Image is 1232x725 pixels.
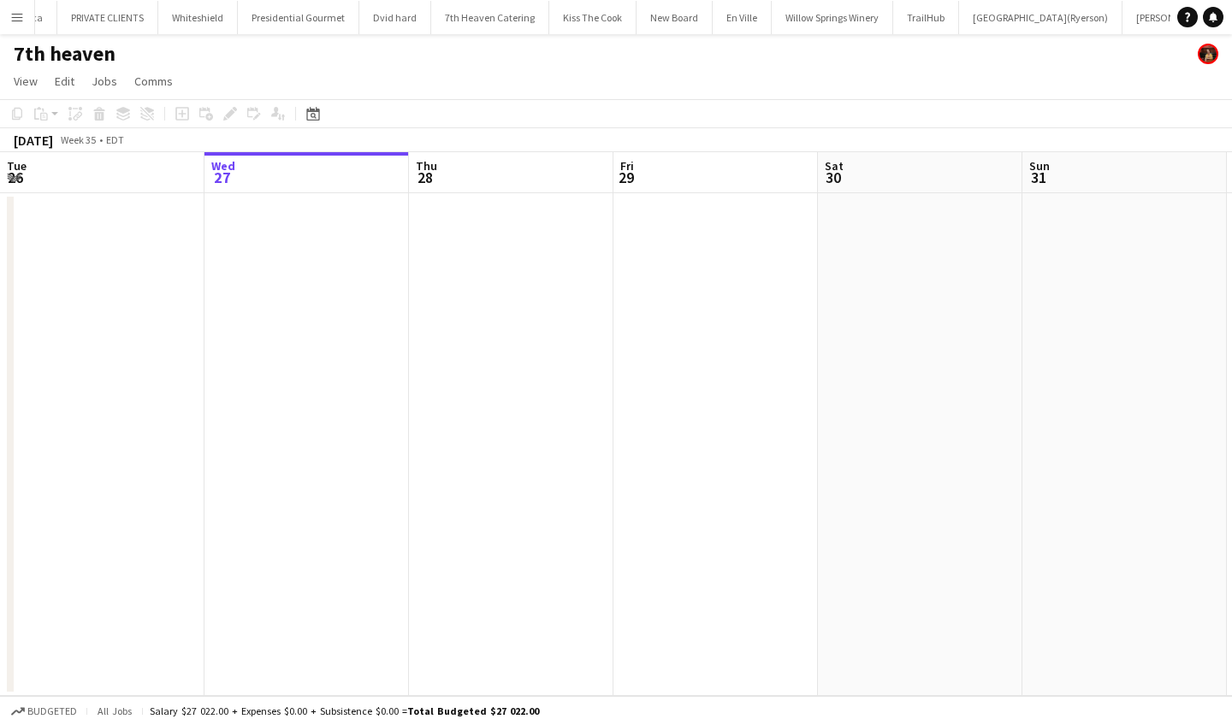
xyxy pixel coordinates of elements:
[48,70,81,92] a: Edit
[431,1,549,34] button: 7th Heaven Catering
[359,1,431,34] button: Dvid hard
[416,158,437,174] span: Thu
[7,158,27,174] span: Tue
[55,74,74,89] span: Edit
[1027,168,1050,187] span: 31
[14,41,115,67] h1: 7th heaven
[14,74,38,89] span: View
[92,74,117,89] span: Jobs
[618,168,634,187] span: 29
[407,704,539,717] span: Total Budgeted $27 022.00
[85,70,124,92] a: Jobs
[56,133,99,146] span: Week 35
[549,1,637,34] button: Kiss The Cook
[238,1,359,34] button: Presidential Gourmet
[14,132,53,149] div: [DATE]
[27,705,77,717] span: Budgeted
[94,704,135,717] span: All jobs
[9,702,80,721] button: Budgeted
[1198,44,1218,64] app-user-avatar: Yani Salas
[620,158,634,174] span: Fri
[637,1,713,34] button: New Board
[127,70,180,92] a: Comms
[7,70,44,92] a: View
[713,1,772,34] button: En Ville
[825,158,844,174] span: Sat
[413,168,437,187] span: 28
[134,74,173,89] span: Comms
[822,168,844,187] span: 30
[57,1,158,34] button: PRIVATE CLIENTS
[106,133,124,146] div: EDT
[959,1,1122,34] button: [GEOGRAPHIC_DATA](Ryerson)
[158,1,238,34] button: Whiteshield
[209,168,235,187] span: 27
[4,168,27,187] span: 26
[150,704,539,717] div: Salary $27 022.00 + Expenses $0.00 + Subsistence $0.00 =
[1029,158,1050,174] span: Sun
[211,158,235,174] span: Wed
[772,1,893,34] button: Willow Springs Winery
[893,1,959,34] button: TrailHub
